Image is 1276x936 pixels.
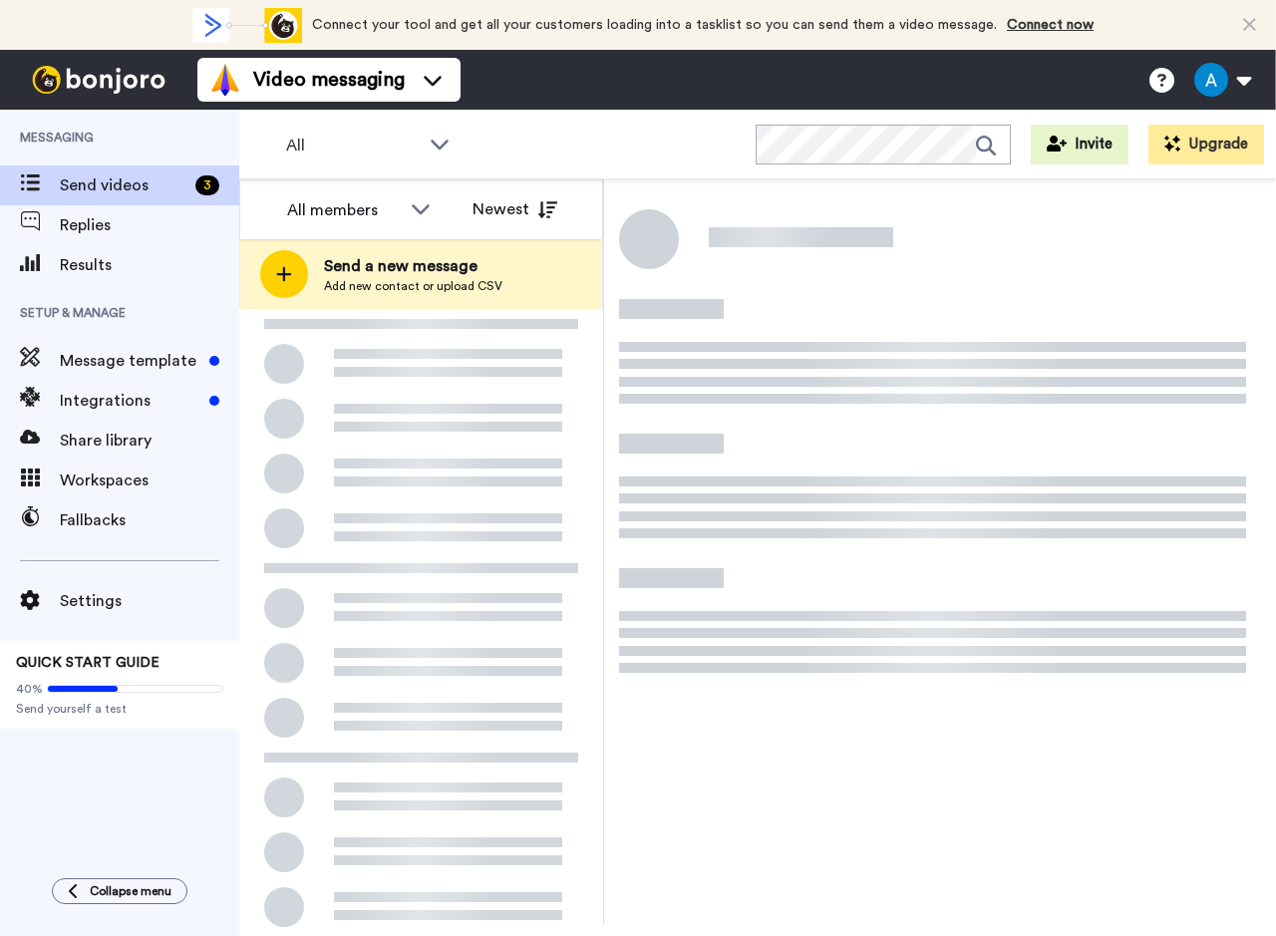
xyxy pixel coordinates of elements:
[195,175,219,195] div: 3
[16,656,159,670] span: QUICK START GUIDE
[1148,125,1264,164] button: Upgrade
[60,173,187,197] span: Send videos
[253,66,405,94] span: Video messaging
[60,508,239,532] span: Fallbacks
[16,701,223,717] span: Send yourself a test
[60,468,239,492] span: Workspaces
[287,198,401,222] div: All members
[60,253,239,277] span: Results
[60,589,239,613] span: Settings
[16,681,43,697] span: 40%
[324,278,502,294] span: Add new contact or upload CSV
[324,254,502,278] span: Send a new message
[60,389,201,413] span: Integrations
[52,878,187,904] button: Collapse menu
[286,134,420,157] span: All
[1031,125,1128,164] button: Invite
[1007,18,1094,32] a: Connect now
[24,66,173,94] img: bj-logo-header-white.svg
[60,429,239,453] span: Share library
[312,18,997,32] span: Connect your tool and get all your customers loading into a tasklist so you can send them a video...
[60,213,239,237] span: Replies
[90,883,171,899] span: Collapse menu
[192,8,302,43] div: animation
[458,189,572,229] button: Newest
[209,64,241,96] img: vm-color.svg
[60,349,201,373] span: Message template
